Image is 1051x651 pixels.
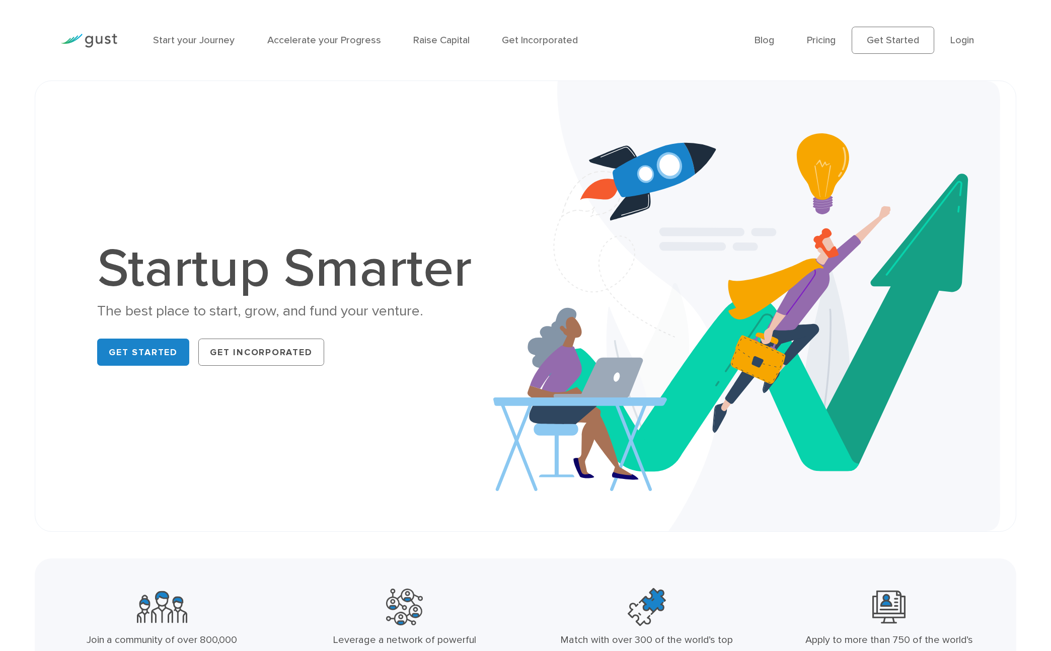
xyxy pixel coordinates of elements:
a: Pricing [807,34,836,46]
a: Login [950,34,974,46]
img: Startup Smarter Hero [493,81,1000,531]
img: Powerful Partners [386,587,423,627]
img: Leading Angel Investment [872,587,906,627]
a: Get Incorporated [198,339,324,365]
a: Start your Journey [153,34,235,46]
a: Get Started [852,27,934,53]
img: Community Founders [137,587,187,627]
img: Top Accelerators [628,587,666,627]
a: Raise Capital [413,34,470,46]
a: Get Started [97,339,189,365]
div: The best place to start, grow, and fund your venture. [97,301,483,321]
a: Get Incorporated [502,34,578,46]
a: Blog [755,34,774,46]
a: Accelerate your Progress [267,34,381,46]
h1: Startup Smarter [97,242,483,296]
img: Gust Logo [61,34,117,47]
